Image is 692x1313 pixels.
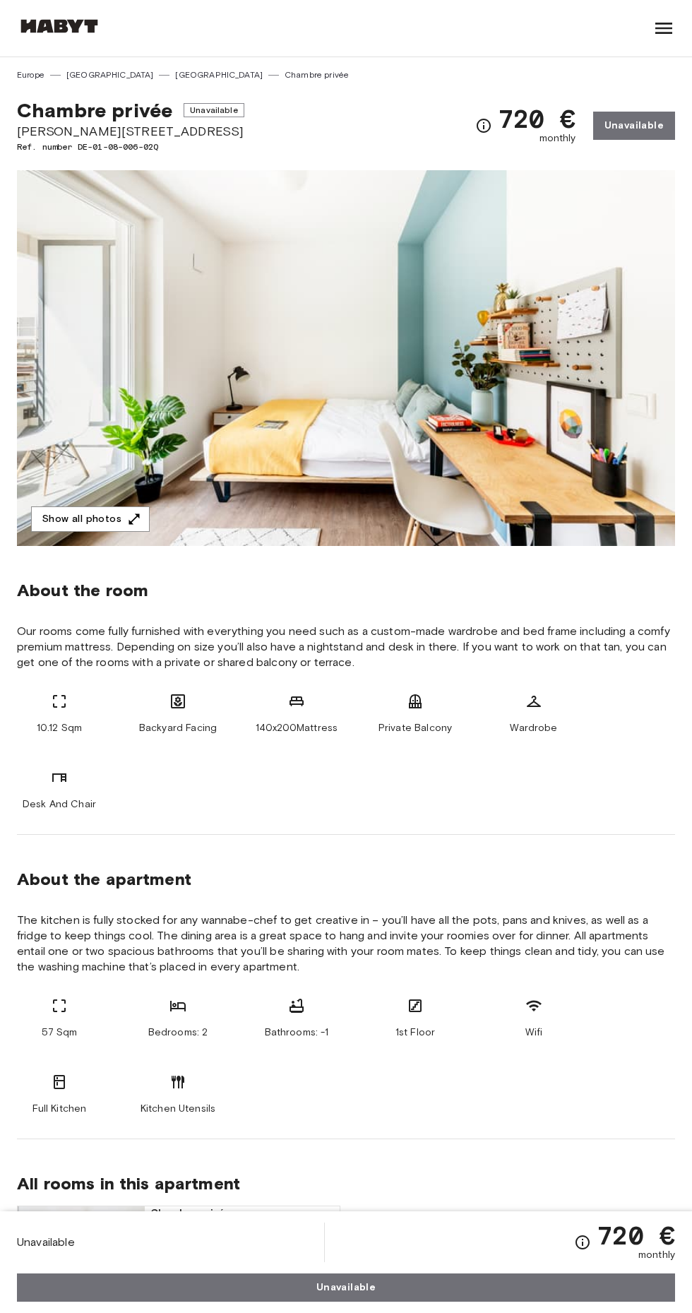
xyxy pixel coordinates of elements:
span: Kitchen Utensils [141,1102,215,1116]
svg: Check cost overview for full price breakdown. Please note that discounts apply to new joiners onl... [475,117,492,134]
a: Marketing picture of unit DE-01-08-006-01QPrevious imagePrevious imageChambre privée14.75 Sqm21st... [17,1206,340,1292]
span: 720 € [597,1223,675,1248]
span: The kitchen is fully stocked for any wannabe-chef to get creative in – you’ll have all the pots, ... [17,913,675,975]
span: 140x200Mattress [256,721,338,735]
svg: Check cost overview for full price breakdown. Please note that discounts apply to new joiners onl... [574,1234,591,1251]
span: Unavailable [17,1235,75,1250]
span: Unavailable [184,103,244,117]
button: Show all photos [31,506,150,533]
span: Chambre privée [17,98,172,122]
img: Habyt [17,19,102,33]
span: Our rooms come fully furnished with everything you need such as a custom-made wardrobe and bed fr... [17,624,675,670]
span: 57 Sqm [42,1026,78,1040]
a: [GEOGRAPHIC_DATA] [66,69,154,81]
span: Desk And Chair [23,797,96,812]
span: Private Balcony [378,721,452,735]
span: About the apartment [17,869,191,890]
a: Europe [17,69,44,81]
span: Bathrooms: -1 [265,1026,329,1040]
span: Full Kitchen [32,1102,87,1116]
span: Bedrooms: 2 [148,1026,208,1040]
span: Chambre privée [150,1206,334,1220]
span: monthly [638,1248,675,1262]
span: All rooms in this apartment [17,1173,675,1194]
span: Wifi [525,1026,543,1040]
span: 720 € [498,106,576,131]
span: Backyard Facing [139,721,217,735]
span: Ref. number DE-01-08-006-02Q [17,141,244,153]
img: Marketing picture of unit DE-01-08-006-02Q [17,170,675,546]
img: Marketing picture of unit DE-01-08-006-01Q [18,1206,145,1291]
a: Chambre privée [285,69,349,81]
a: [GEOGRAPHIC_DATA] [175,69,263,81]
span: [PERSON_NAME][STREET_ADDRESS] [17,122,244,141]
span: About the room [17,580,675,601]
span: monthly [539,131,576,145]
span: Wardrobe [510,721,557,735]
span: 1st Floor [395,1026,435,1040]
span: 10.12 Sqm [37,721,82,735]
